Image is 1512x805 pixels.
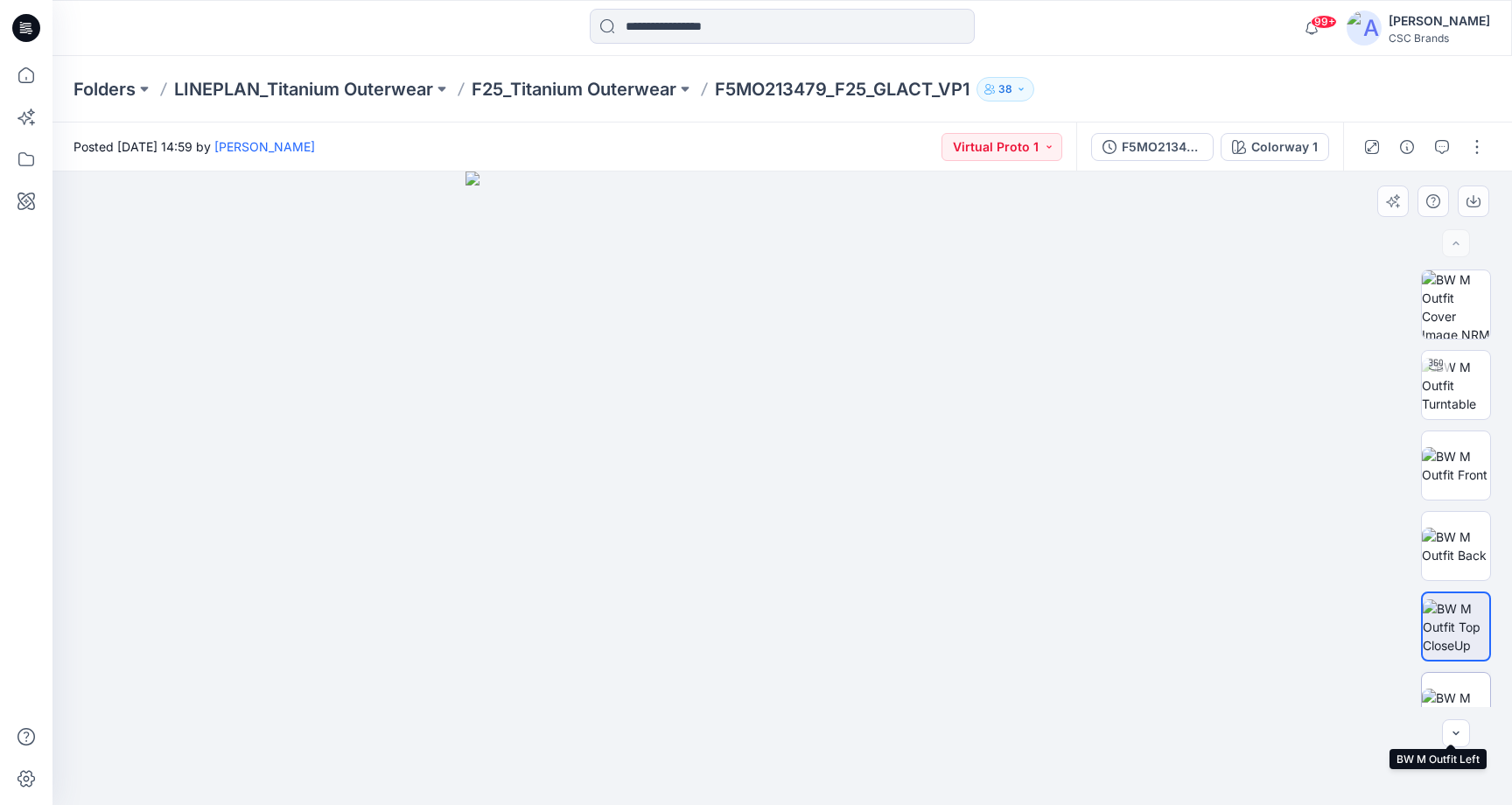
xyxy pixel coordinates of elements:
img: BW M Outfit Top CloseUp [1423,599,1489,654]
p: 38 [998,80,1012,99]
a: [PERSON_NAME] [214,139,315,154]
button: Colorway 1 [1221,133,1329,161]
img: avatar [1347,10,1382,45]
button: Details [1393,133,1421,161]
a: Folders [73,77,136,101]
img: BW M Outfit Front [1422,447,1490,484]
img: BW M Outfit Turntable [1422,358,1490,413]
a: LINEPLAN_Titanium Outerwear [174,77,433,101]
button: 38 [976,77,1034,101]
button: F5MO213479_F25_GLACT_VP1 [1091,133,1214,161]
div: [PERSON_NAME] [1389,10,1490,31]
a: F25_Titanium Outerwear [472,77,676,101]
span: Posted [DATE] 14:59 by [73,137,315,156]
div: CSC Brands [1389,31,1490,45]
img: BW M Outfit Back [1422,528,1490,564]
div: Colorway 1 [1251,137,1318,157]
img: BW M Outfit Left [1422,689,1490,725]
img: eyJhbGciOiJIUzI1NiIsImtpZCI6IjAiLCJzbHQiOiJzZXMiLCJ0eXAiOiJKV1QifQ.eyJkYXRhIjp7InR5cGUiOiJzdG9yYW... [465,171,1099,805]
p: F5MO213479_F25_GLACT_VP1 [715,77,969,101]
div: F5MO213479_F25_GLACT_VP1 [1122,137,1202,157]
img: BW M Outfit Cover Image NRM [1422,270,1490,339]
span: 99+ [1311,15,1337,29]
